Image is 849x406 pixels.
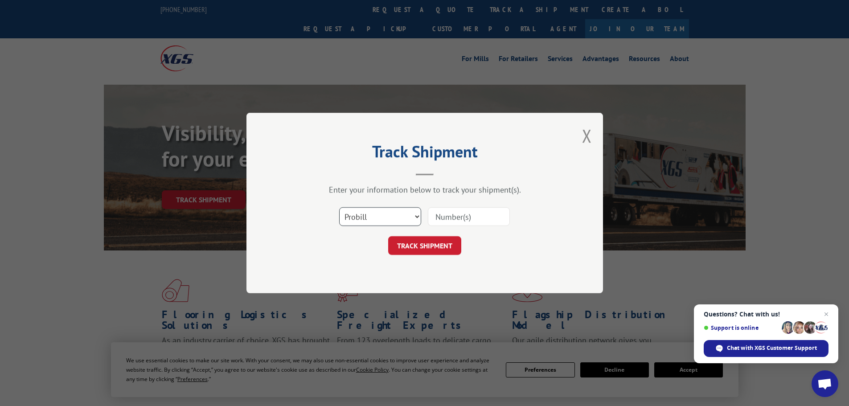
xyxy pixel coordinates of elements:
[704,340,828,357] div: Chat with XGS Customer Support
[704,311,828,318] span: Questions? Chat with us!
[821,309,832,320] span: Close chat
[727,344,817,352] span: Chat with XGS Customer Support
[704,324,779,331] span: Support is online
[812,370,838,397] div: Open chat
[291,145,558,162] h2: Track Shipment
[582,124,592,148] button: Close modal
[428,207,510,226] input: Number(s)
[291,185,558,195] div: Enter your information below to track your shipment(s).
[388,236,461,255] button: TRACK SHIPMENT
